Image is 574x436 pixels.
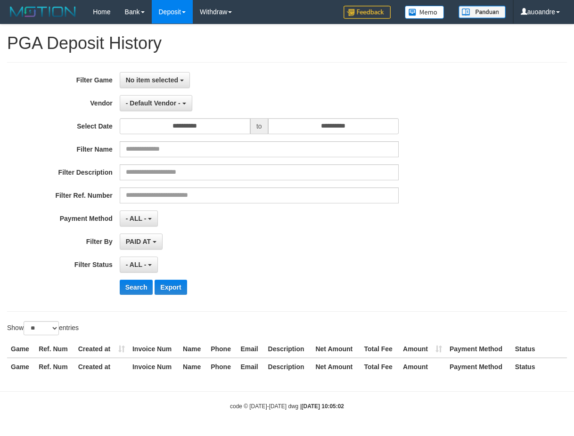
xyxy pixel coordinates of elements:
[312,358,360,375] th: Net Amount
[7,358,35,375] th: Game
[126,76,178,84] span: No item selected
[344,6,391,19] img: Feedback.jpg
[7,340,35,358] th: Game
[129,358,179,375] th: Invoice Num
[155,280,187,295] button: Export
[7,321,79,335] label: Show entries
[360,358,399,375] th: Total Fee
[302,403,344,410] strong: [DATE] 10:05:02
[35,358,74,375] th: Ref. Num
[312,340,360,358] th: Net Amount
[264,358,312,375] th: Description
[24,321,59,335] select: Showentries
[237,340,264,358] th: Email
[126,99,180,107] span: - Default Vendor -
[126,238,151,245] span: PAID AT
[511,358,567,375] th: Status
[399,358,446,375] th: Amount
[446,340,511,358] th: Payment Method
[179,358,207,375] th: Name
[74,358,129,375] th: Created at
[399,340,446,358] th: Amount
[207,358,237,375] th: Phone
[237,358,264,375] th: Email
[129,340,179,358] th: Invoice Num
[7,34,567,53] h1: PGA Deposit History
[126,215,147,222] span: - ALL -
[120,210,158,226] button: - ALL -
[405,6,444,19] img: Button%20Memo.svg
[120,234,163,250] button: PAID AT
[459,6,506,18] img: panduan.png
[264,340,312,358] th: Description
[360,340,399,358] th: Total Fee
[126,261,147,268] span: - ALL -
[179,340,207,358] th: Name
[120,72,190,88] button: No item selected
[120,95,192,111] button: - Default Vendor -
[7,5,79,19] img: MOTION_logo.png
[230,403,344,410] small: code © [DATE]-[DATE] dwg |
[35,340,74,358] th: Ref. Num
[120,257,158,273] button: - ALL -
[74,340,129,358] th: Created at
[511,340,567,358] th: Status
[120,280,153,295] button: Search
[207,340,237,358] th: Phone
[446,358,511,375] th: Payment Method
[250,118,268,134] span: to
